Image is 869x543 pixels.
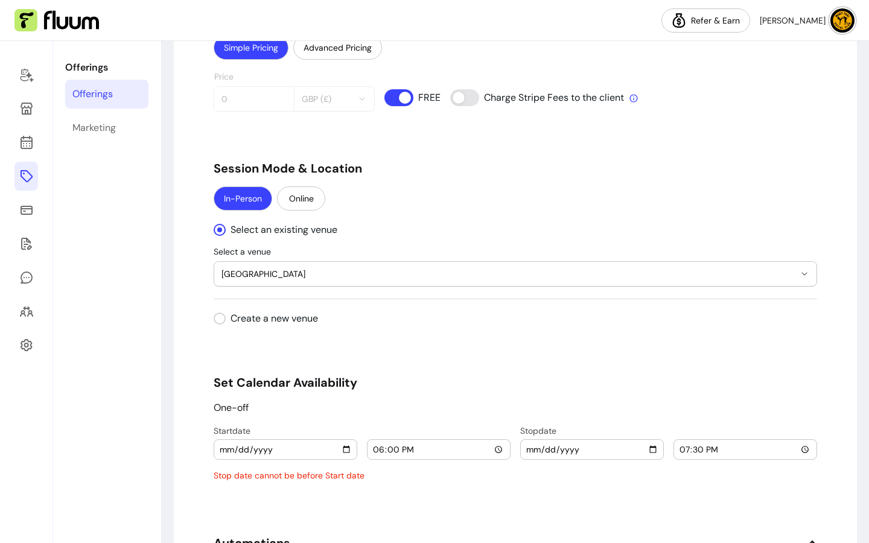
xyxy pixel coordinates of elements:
p: One-off [214,401,249,415]
div: Offerings [72,87,113,101]
p: Offerings [65,60,148,75]
button: Simple Pricing [214,36,288,60]
a: Offerings [65,80,148,109]
div: Marketing [72,121,116,135]
a: Settings [14,331,38,360]
span: Price [214,71,234,82]
h5: Session Mode & Location [214,160,817,177]
a: My Messages [14,263,38,292]
a: Clients [14,297,38,326]
a: Storefront [14,94,38,123]
button: [GEOGRAPHIC_DATA] [214,262,816,286]
img: Fluum Logo [14,9,99,32]
button: Online [277,186,325,211]
span: Stop date cannot be before Start date [214,469,817,481]
a: Calendar [14,128,38,157]
p: Stop date [520,425,817,437]
button: In-Person [214,186,272,211]
a: Forms [14,229,38,258]
input: Select an existing venue [214,218,348,242]
input: Charge Stripe Fees to the client [450,89,625,106]
label: Select a venue [214,246,276,258]
a: Sales [14,195,38,224]
a: Marketing [65,113,148,142]
button: avatar[PERSON_NAME] [760,8,855,33]
a: Refer & Earn [661,8,750,33]
a: Offerings [14,162,38,191]
input: FREE [384,89,440,106]
span: [GEOGRAPHIC_DATA] [221,268,795,280]
span: [PERSON_NAME] [760,14,826,27]
button: Advanced Pricing [293,36,382,60]
a: Home [14,60,38,89]
img: avatar [830,8,855,33]
input: Create a new venue [214,306,328,331]
p: Start date [214,425,511,437]
h5: Set Calendar Availability [214,374,817,391]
